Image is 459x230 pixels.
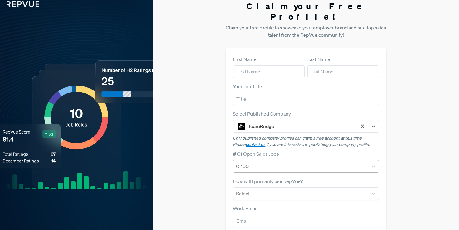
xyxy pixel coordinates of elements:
p: Only published company profiles can claim a free account at this time. Please if you are interest... [233,135,379,148]
h3: Claim your Free Profile! [226,1,386,22]
label: Last Name [307,56,330,63]
label: # Of Open Sales Jobs [233,150,279,157]
label: Select Published Company [233,110,291,117]
input: Title [233,93,379,105]
label: First Name [233,56,257,63]
p: Claim your free profile to showcase your employer brand and hire top sales talent from the RepVue... [226,24,386,39]
input: Email [233,215,379,227]
img: TeamBridge [238,123,245,130]
label: Your Job Title [233,83,262,90]
label: Work Email [233,205,257,212]
input: First Name [233,65,305,78]
a: contact us [246,142,265,147]
label: How will I primarily use RepVue? [233,178,303,185]
input: Last Name [307,65,379,78]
